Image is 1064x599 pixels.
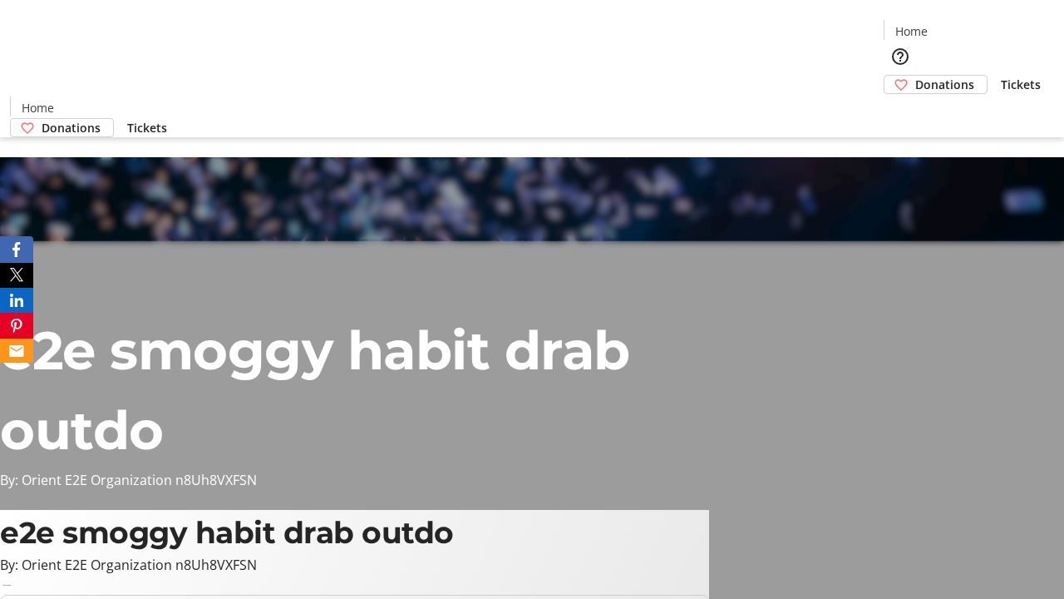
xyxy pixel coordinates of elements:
button: Cart [884,94,917,127]
a: Tickets [988,76,1054,93]
a: Donations [10,118,114,137]
button: Help [884,40,917,73]
img: Orient E2E Organization n8Uh8VXFSN's Logo [10,48,158,131]
a: Donations [884,75,988,94]
span: Home [22,99,54,116]
a: Home [11,99,64,116]
span: Donations [42,119,101,136]
a: Home [884,22,938,40]
span: Home [895,22,928,40]
a: Tickets [114,119,180,136]
span: Donations [915,76,974,93]
span: Tickets [127,119,167,136]
span: Tickets [1001,76,1041,93]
